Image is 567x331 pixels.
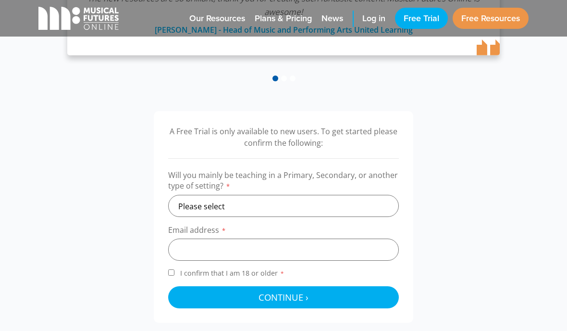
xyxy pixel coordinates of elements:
span: Our Resources [189,12,245,25]
span: Plans & Pricing [255,12,312,25]
span: News [321,12,343,25]
span: I confirm that I am 18 or older [178,268,286,278]
span: Log in [362,12,385,25]
label: Email address [168,225,399,239]
span: Continue › [259,291,308,303]
label: Will you mainly be teaching in a Primary, Secondary, or another type of setting? [168,170,399,195]
button: Continue › [168,286,399,308]
p: A Free Trial is only available to new users. To get started please confirm the following: [168,126,399,149]
input: I confirm that I am 18 or older* [168,269,174,276]
a: Free Trial [395,8,448,29]
a: Free Resources [453,8,529,29]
